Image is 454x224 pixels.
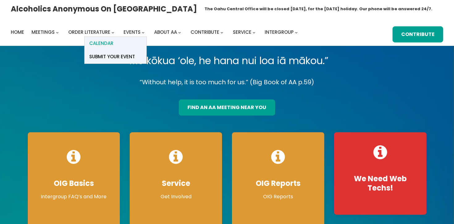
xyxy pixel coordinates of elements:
[32,28,55,37] a: Meetings
[85,37,146,50] a: Calendar
[23,77,431,88] p: “Without help, it is too much for us.” (Big Book of AA p.59)
[124,28,141,37] a: Events
[265,28,294,37] a: Intergroup
[34,179,114,188] h4: OIG Basics
[68,29,110,35] span: Order Literature
[191,29,219,35] span: Contribute
[32,29,55,35] span: Meetings
[136,193,216,200] p: Get Involved
[89,52,135,61] span: Submit Your Event
[179,99,275,116] a: find an aa meeting near you
[221,31,223,33] button: Contribute submenu
[178,31,181,33] button: About AA submenu
[11,2,197,15] a: Alcoholics Anonymous on [GEOGRAPHIC_DATA]
[253,31,255,33] button: Service submenu
[142,31,145,33] button: Events submenu
[340,174,420,193] h4: We Need Web Techs!
[23,52,431,69] p: “Me kōkua ‘ole, he hana nui loa iā mākou.”
[56,31,59,33] button: Meetings submenu
[136,179,216,188] h4: Service
[154,28,177,37] a: About AA
[154,29,177,35] span: About AA
[34,193,114,200] p: Intergroup FAQ’s and More
[11,28,24,37] a: Home
[265,29,294,35] span: Intergroup
[393,26,443,42] a: Contribute
[204,6,432,12] h1: The Oahu Central Office will be closed [DATE], for the [DATE] holiday. Our phone will be answered...
[11,28,300,37] nav: Intergroup
[238,179,318,188] h4: OIG Reports
[124,29,141,35] span: Events
[85,50,146,64] a: Submit Your Event
[191,28,219,37] a: Contribute
[295,31,298,33] button: Intergroup submenu
[89,39,113,48] span: Calendar
[233,29,251,35] span: Service
[111,31,114,33] button: Order Literature submenu
[238,193,318,200] p: OIG Reports
[11,29,24,35] span: Home
[233,28,251,37] a: Service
